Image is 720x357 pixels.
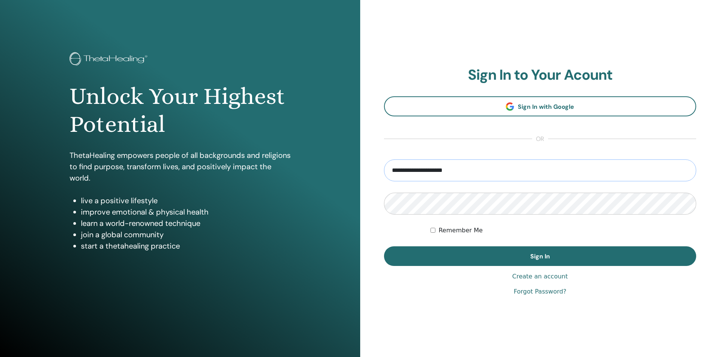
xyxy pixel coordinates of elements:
[81,206,291,218] li: improve emotional & physical health
[530,252,550,260] span: Sign In
[518,103,574,111] span: Sign In with Google
[438,226,483,235] label: Remember Me
[70,150,291,184] p: ThetaHealing empowers people of all backgrounds and religions to find purpose, transform lives, a...
[430,226,696,235] div: Keep me authenticated indefinitely or until I manually logout
[512,272,568,281] a: Create an account
[81,218,291,229] li: learn a world-renowned technique
[81,240,291,252] li: start a thetahealing practice
[384,96,697,116] a: Sign In with Google
[514,287,566,296] a: Forgot Password?
[81,229,291,240] li: join a global community
[384,66,697,84] h2: Sign In to Your Acount
[70,82,291,139] h1: Unlock Your Highest Potential
[532,134,548,144] span: or
[81,195,291,206] li: live a positive lifestyle
[384,246,697,266] button: Sign In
